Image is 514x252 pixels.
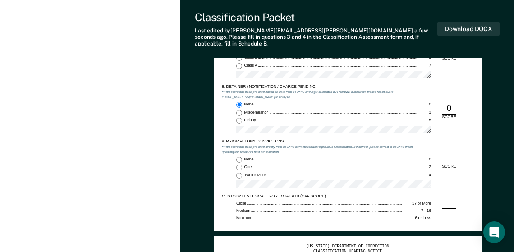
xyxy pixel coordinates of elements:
input: Two or More4 [236,173,242,179]
div: SCORE [438,56,460,61]
div: 7 - 16 [402,208,431,214]
div: Open Intercom Messenger [483,221,505,243]
em: **This score has been pre-filled directly from eTOMIS from the resident's previous Classification... [222,145,413,154]
div: 0 [417,157,431,162]
div: 7 [417,63,431,69]
span: One [244,165,252,169]
span: Felony [244,118,257,122]
div: SCORE [438,164,460,170]
span: Class B [244,55,259,60]
em: **This score has been pre-filled based on data from eTOMIS and logic calculated by Recidiviz. If ... [222,90,393,99]
div: Classification Packet [195,11,437,24]
input: None0 [236,102,242,108]
div: Last edited by [PERSON_NAME][EMAIL_ADDRESS][PERSON_NAME][DOMAIN_NAME] . Please fill in questions ... [195,27,437,47]
span: Medium [236,208,251,213]
div: 9. PRIOR FELONY CONVICTIONS [222,139,417,144]
span: None [244,102,255,106]
div: 6 or Less [402,215,431,221]
div: 17 or More [402,201,431,206]
div: 3 [417,110,431,115]
span: Close [236,201,247,206]
div: SCORE [438,115,460,120]
span: Two or More [244,173,267,177]
span: None [244,157,255,161]
div: [US_STATE] DEPARTMENT OF CORRECTION [222,244,473,249]
div: 8. DETAINER / NOTIFICATION / CHARGE PENDING [222,84,417,90]
div: 0 [417,102,431,107]
input: Felony5 [236,118,242,124]
button: Download DOCX [437,22,500,37]
input: Class A7 [236,63,242,69]
div: 4 [417,173,431,178]
input: One2 [236,165,242,170]
div: 2 [417,165,431,170]
input: None0 [236,157,242,163]
div: 5 [417,118,431,123]
div: 0 [442,103,456,114]
input: Misdemeanor3 [236,110,242,116]
div: CUSTODY LEVEL SCALE FOR TOTAL A+B (CAF SCORE) [222,194,417,199]
span: Minimum [236,215,253,220]
span: a few seconds ago [195,27,428,40]
span: Class A [244,63,258,68]
span: Misdemeanor [244,110,269,115]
